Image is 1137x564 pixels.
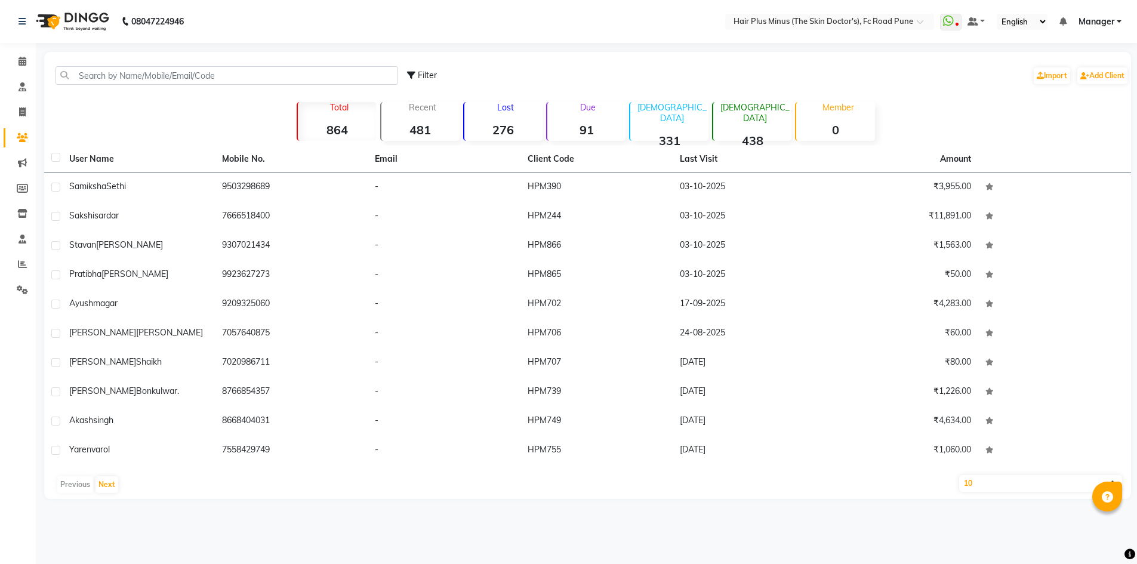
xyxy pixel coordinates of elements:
span: ayush [69,298,93,309]
td: 03-10-2025 [673,173,825,202]
a: Add Client [1077,67,1127,84]
td: 7057640875 [215,319,368,349]
td: 9307021434 [215,232,368,261]
span: sardar [94,210,119,221]
th: User Name [62,146,215,173]
td: ₹1,563.00 [825,232,978,261]
td: - [368,319,520,349]
td: - [368,261,520,290]
td: HPM244 [520,202,673,232]
td: [DATE] [673,378,825,407]
td: ₹11,891.00 [825,202,978,232]
strong: 864 [298,122,376,137]
span: shaikh [136,356,162,367]
td: 9503298689 [215,173,368,202]
td: ₹1,226.00 [825,378,978,407]
th: Mobile No. [215,146,368,173]
span: [PERSON_NAME] [96,239,163,250]
td: HPM707 [520,349,673,378]
td: 8766854357 [215,378,368,407]
span: singh [93,415,113,426]
td: 03-10-2025 [673,202,825,232]
input: Search by Name/Mobile/Email/Code [56,66,398,85]
td: 24-08-2025 [673,319,825,349]
td: [DATE] [673,436,825,466]
th: Client Code [520,146,673,173]
td: [DATE] [673,407,825,436]
td: HPM865 [520,261,673,290]
td: HPM755 [520,436,673,466]
span: [PERSON_NAME] [69,356,136,367]
span: stavan [69,239,96,250]
span: pratibha [69,269,101,279]
p: Member [801,102,874,113]
b: 08047224946 [131,5,184,38]
span: magar [93,298,118,309]
p: Total [303,102,376,113]
th: Amount [933,146,978,172]
span: yaren [69,444,91,455]
td: - [368,173,520,202]
span: akash [69,415,93,426]
th: Last Visit [673,146,825,173]
strong: 276 [464,122,543,137]
td: 8668404031 [215,407,368,436]
td: ₹80.00 [825,349,978,378]
span: [PERSON_NAME] [136,327,203,338]
span: varol [91,444,110,455]
p: Due [550,102,625,113]
td: 7558429749 [215,436,368,466]
td: - [368,378,520,407]
td: ₹60.00 [825,319,978,349]
td: - [368,290,520,319]
p: Lost [469,102,543,113]
td: 9923627273 [215,261,368,290]
p: [DEMOGRAPHIC_DATA] [635,102,708,124]
span: [PERSON_NAME] [101,269,168,279]
td: HPM749 [520,407,673,436]
td: - [368,232,520,261]
td: HPM702 [520,290,673,319]
td: 7020986711 [215,349,368,378]
td: - [368,349,520,378]
td: [DATE] [673,349,825,378]
span: [PERSON_NAME] [69,327,136,338]
td: ₹4,283.00 [825,290,978,319]
td: - [368,407,520,436]
span: Bonkulwar. [136,386,179,396]
td: 7666518400 [215,202,368,232]
strong: 438 [713,133,791,148]
strong: 91 [547,122,625,137]
td: HPM390 [520,173,673,202]
th: Email [368,146,520,173]
td: HPM739 [520,378,673,407]
strong: 0 [796,122,874,137]
td: ₹3,955.00 [825,173,978,202]
td: - [368,436,520,466]
td: ₹1,060.00 [825,436,978,466]
span: Filter [418,70,437,81]
td: ₹50.00 [825,261,978,290]
span: [PERSON_NAME] [69,386,136,396]
td: 9209325060 [215,290,368,319]
span: Manager [1079,16,1114,28]
img: logo [30,5,112,38]
td: 03-10-2025 [673,232,825,261]
strong: 481 [381,122,460,137]
td: 17-09-2025 [673,290,825,319]
span: Sethi [106,181,126,192]
td: HPM706 [520,319,673,349]
p: [DEMOGRAPHIC_DATA] [718,102,791,124]
td: - [368,202,520,232]
button: Next [95,476,118,493]
td: HPM866 [520,232,673,261]
a: Import [1034,67,1070,84]
p: Recent [386,102,460,113]
td: 03-10-2025 [673,261,825,290]
strong: 331 [630,133,708,148]
iframe: chat widget [1087,516,1125,552]
span: Samiksha [69,181,106,192]
span: sakshi [69,210,94,221]
td: ₹4,634.00 [825,407,978,436]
